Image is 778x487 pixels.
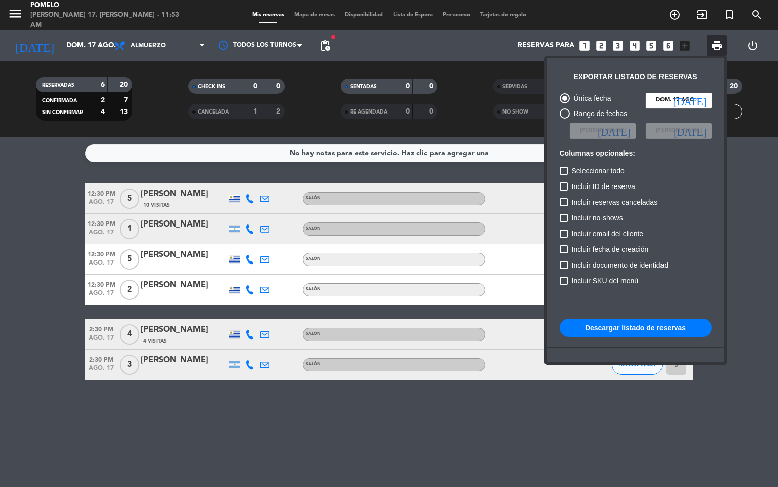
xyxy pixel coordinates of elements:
[570,93,611,104] div: Única fecha
[574,71,697,83] div: Exportar listado de reservas
[572,243,649,255] span: Incluir fecha de creación
[572,180,635,193] span: Incluir ID de reserva
[598,126,630,136] i: [DATE]
[572,259,669,271] span: Incluir documento de identidad
[572,275,639,287] span: Incluir SKU del menú
[319,40,331,52] span: pending_actions
[560,319,712,337] button: Descargar listado de reservas
[580,126,626,135] span: [PERSON_NAME]
[572,212,623,224] span: Incluir no-shows
[560,149,712,158] h6: Columnas opcionales:
[572,228,644,240] span: Incluir email del cliente
[674,95,706,105] i: [DATE]
[570,108,628,120] div: Rango de fechas
[656,126,702,135] span: [PERSON_NAME]
[572,196,658,208] span: Incluir reservas canceladas
[572,165,625,177] span: Seleccionar todo
[674,126,706,136] i: [DATE]
[330,34,336,40] span: fiber_manual_record
[711,40,723,52] span: print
